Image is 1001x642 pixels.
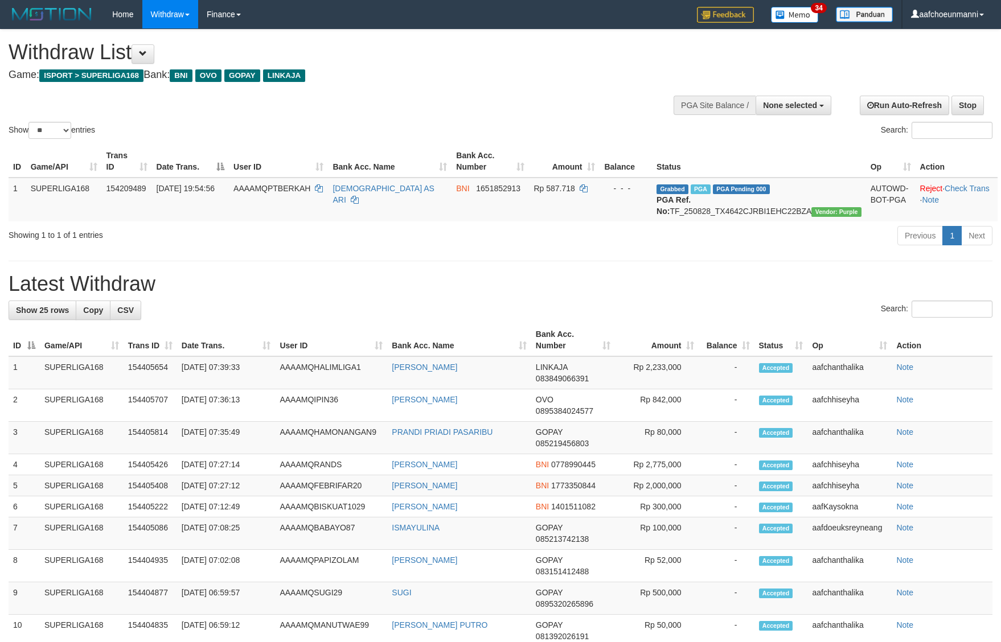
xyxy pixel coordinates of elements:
[756,96,831,115] button: None selected
[9,550,40,582] td: 8
[177,389,276,422] td: [DATE] 07:36:13
[456,184,469,193] span: BNI
[807,454,892,475] td: aafchhiseyha
[392,620,487,629] a: [PERSON_NAME] PUTRO
[275,422,387,454] td: AAAAMQHAMONANGAN9
[896,523,913,532] a: Note
[892,324,992,356] th: Action
[124,550,177,582] td: 154404935
[476,184,520,193] span: Copy 1651852913 to clipboard
[691,184,711,194] span: Marked by aafchhiseyha
[40,582,124,615] td: SUPERLIGA168
[26,178,102,221] td: SUPERLIGA168
[275,356,387,389] td: AAAAMQHALIMLIGA1
[881,301,992,318] label: Search:
[392,523,440,532] a: ISMAYULINA
[9,41,656,64] h1: Withdraw List
[124,475,177,496] td: 154405408
[392,427,493,437] a: PRANDI PRIADI PASARIBU
[836,7,893,22] img: panduan.png
[551,460,596,469] span: Copy 0778990445 to clipboard
[759,396,793,405] span: Accepted
[961,226,992,245] a: Next
[699,517,754,550] td: -
[275,496,387,517] td: AAAAMQBISKUAT1029
[392,555,457,565] a: [PERSON_NAME]
[615,324,699,356] th: Amount: activate to sort column ascending
[177,517,276,550] td: [DATE] 07:08:25
[40,422,124,454] td: SUPERLIGA168
[674,96,756,115] div: PGA Site Balance /
[699,496,754,517] td: -
[536,374,589,383] span: Copy 083849066391 to clipboard
[807,422,892,454] td: aafchanthalika
[551,502,596,511] span: Copy 1401511082 to clipboard
[699,550,754,582] td: -
[615,582,699,615] td: Rp 500,000
[9,517,40,550] td: 7
[759,428,793,438] span: Accepted
[263,69,306,82] span: LINKAJA
[699,475,754,496] td: -
[920,184,943,193] a: Reject
[392,460,457,469] a: [PERSON_NAME]
[9,475,40,496] td: 5
[759,363,793,373] span: Accepted
[275,324,387,356] th: User ID: activate to sort column ascending
[536,363,568,372] span: LINKAJA
[124,324,177,356] th: Trans ID: activate to sort column ascending
[916,178,998,221] td: · ·
[387,324,531,356] th: Bank Acc. Name: activate to sort column ascending
[759,503,793,512] span: Accepted
[177,422,276,454] td: [DATE] 07:35:49
[615,454,699,475] td: Rp 2,775,000
[896,588,913,597] a: Note
[117,306,134,315] span: CSV
[9,145,26,178] th: ID
[9,225,409,241] div: Showing 1 to 1 of 1 entries
[531,324,615,356] th: Bank Acc. Number: activate to sort column ascending
[177,356,276,389] td: [DATE] 07:39:33
[9,454,40,475] td: 4
[177,582,276,615] td: [DATE] 06:59:57
[333,184,434,204] a: [DEMOGRAPHIC_DATA] AS ARI
[807,582,892,615] td: aafchanthalika
[157,184,215,193] span: [DATE] 19:54:56
[811,3,826,13] span: 34
[392,502,457,511] a: [PERSON_NAME]
[275,517,387,550] td: AAAAMQBABAYO87
[9,6,95,23] img: MOTION_logo.png
[615,496,699,517] td: Rp 300,000
[40,356,124,389] td: SUPERLIGA168
[699,422,754,454] td: -
[811,207,861,217] span: Vendor URL: https://trx4.1velocity.biz
[224,69,260,82] span: GOPAY
[896,460,913,469] a: Note
[881,122,992,139] label: Search:
[536,588,563,597] span: GOPAY
[534,184,575,193] span: Rp 587.718
[9,273,992,295] h1: Latest Withdraw
[124,496,177,517] td: 154405222
[536,406,593,415] span: Copy 0895384024577 to clipboard
[945,184,990,193] a: Check Trans
[177,324,276,356] th: Date Trans.: activate to sort column ascending
[9,178,26,221] td: 1
[699,356,754,389] td: -
[615,356,699,389] td: Rp 2,233,000
[866,178,916,221] td: AUTOWD-BOT-PGA
[177,475,276,496] td: [DATE] 07:27:12
[392,363,457,372] a: [PERSON_NAME]
[896,620,913,629] a: Note
[713,184,770,194] span: PGA Pending
[897,226,943,245] a: Previous
[807,356,892,389] td: aafchanthalika
[102,145,152,178] th: Trans ID: activate to sort column ascending
[152,145,229,178] th: Date Trans.: activate to sort column descending
[392,588,411,597] a: SUGI
[275,475,387,496] td: AAAAMQFEBRIFAR20
[536,395,553,404] span: OVO
[652,178,866,221] td: TF_250828_TX4642CJRBI1EHC22BZA
[536,555,563,565] span: GOPAY
[807,324,892,356] th: Op: activate to sort column ascending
